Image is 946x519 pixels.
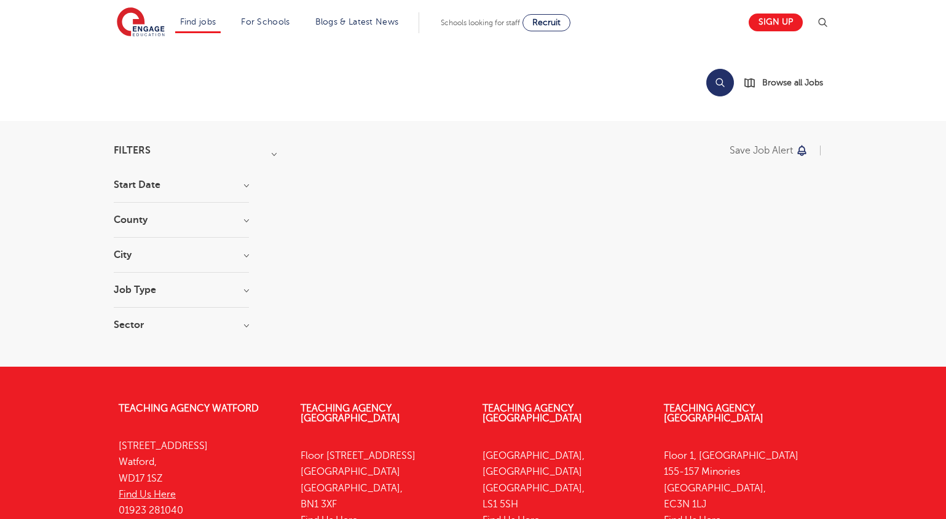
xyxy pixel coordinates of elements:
a: Browse all Jobs [744,76,833,90]
a: Teaching Agency Watford [119,403,259,414]
p: [STREET_ADDRESS] Watford, WD17 1SZ 01923 281040 [119,438,282,518]
a: Teaching Agency [GEOGRAPHIC_DATA] [664,403,763,424]
img: Engage Education [117,7,165,38]
span: Recruit [532,18,561,27]
a: For Schools [241,17,290,26]
a: Find Us Here [119,489,176,500]
p: Save job alert [730,146,793,155]
a: Blogs & Latest News [315,17,399,26]
h3: County [114,215,249,225]
a: Teaching Agency [GEOGRAPHIC_DATA] [483,403,582,424]
span: Filters [114,146,151,155]
a: Teaching Agency [GEOGRAPHIC_DATA] [301,403,400,424]
span: Schools looking for staff [441,18,520,27]
h3: Sector [114,320,249,330]
h3: City [114,250,249,260]
button: Search [706,69,734,96]
h3: Start Date [114,180,249,190]
a: Recruit [522,14,570,31]
h3: Job Type [114,285,249,295]
a: Sign up [749,14,803,31]
span: Browse all Jobs [762,76,823,90]
button: Save job alert [730,146,809,155]
a: Find jobs [180,17,216,26]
